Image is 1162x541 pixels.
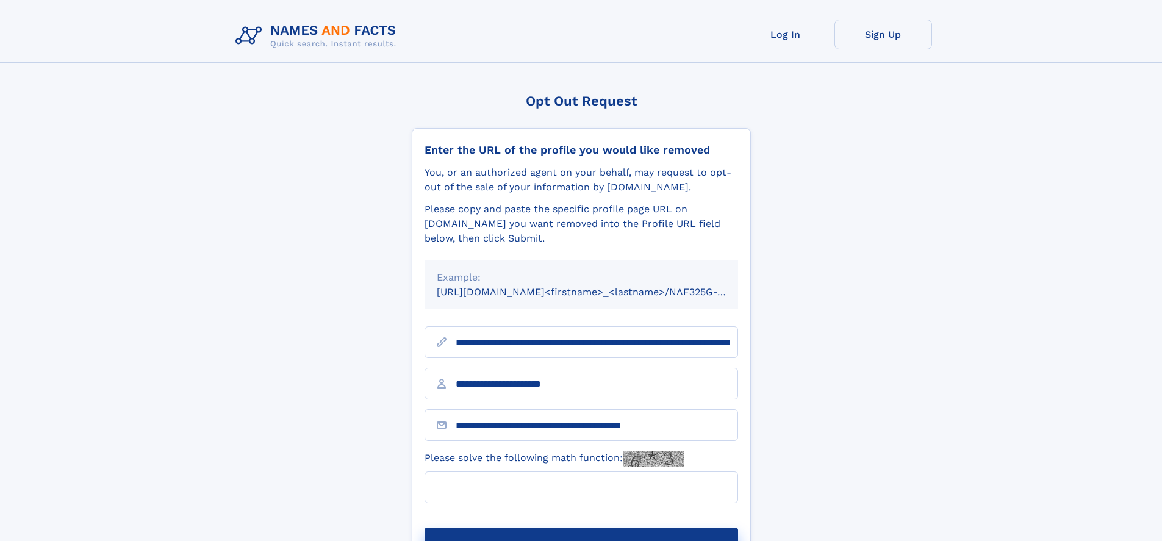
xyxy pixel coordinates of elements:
img: Logo Names and Facts [231,20,406,52]
a: Log In [737,20,834,49]
a: Sign Up [834,20,932,49]
div: Enter the URL of the profile you would like removed [425,143,738,157]
small: [URL][DOMAIN_NAME]<firstname>_<lastname>/NAF325G-xxxxxxxx [437,286,761,298]
div: You, or an authorized agent on your behalf, may request to opt-out of the sale of your informatio... [425,165,738,195]
div: Example: [437,270,726,285]
div: Opt Out Request [412,93,751,109]
div: Please copy and paste the specific profile page URL on [DOMAIN_NAME] you want removed into the Pr... [425,202,738,246]
label: Please solve the following math function: [425,451,684,467]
